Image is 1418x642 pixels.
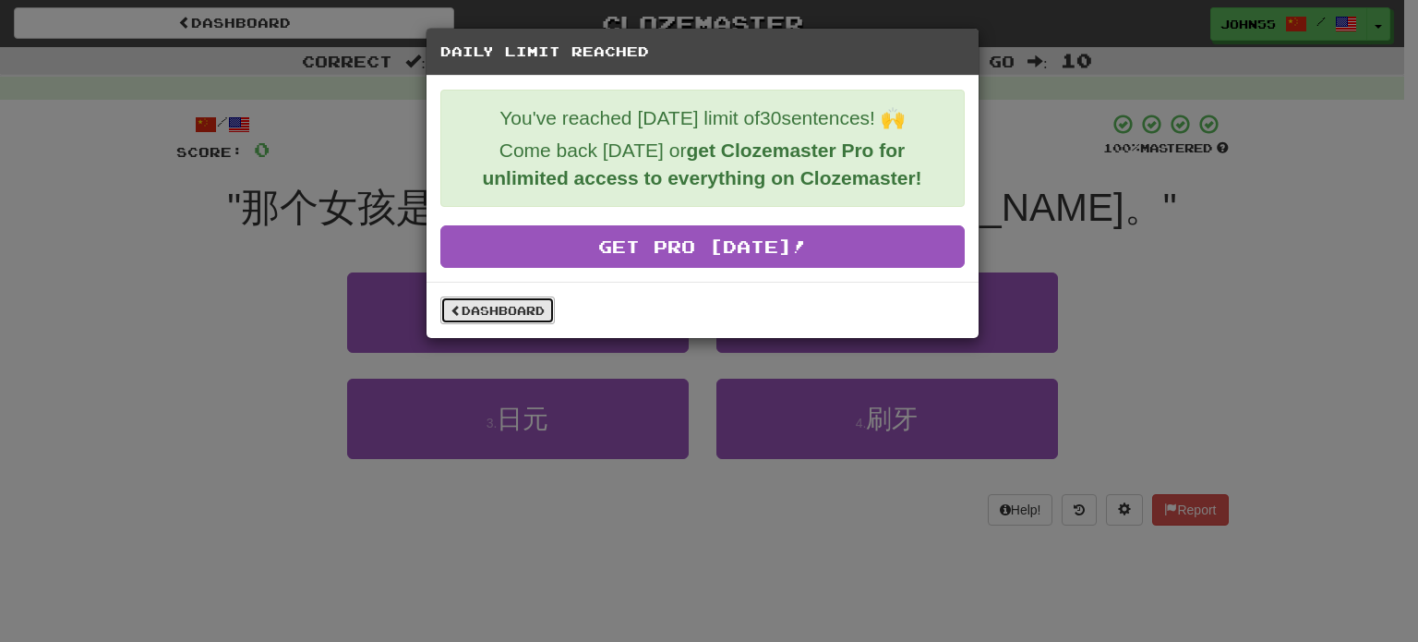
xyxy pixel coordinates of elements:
[440,225,965,268] a: Get Pro [DATE]!
[482,139,921,188] strong: get Clozemaster Pro for unlimited access to everything on Clozemaster!
[440,42,965,61] h5: Daily Limit Reached
[440,297,555,324] a: Dashboard
[455,137,950,192] p: Come back [DATE] or
[455,104,950,132] p: You've reached [DATE] limit of 30 sentences! 🙌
